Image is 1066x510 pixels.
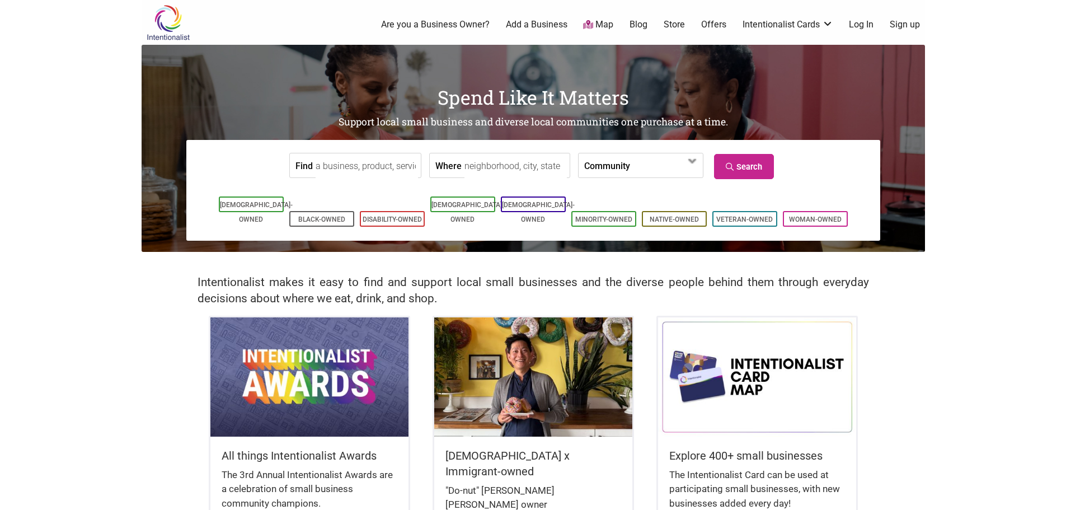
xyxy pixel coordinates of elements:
[502,201,575,223] a: [DEMOGRAPHIC_DATA]-Owned
[664,18,685,31] a: Store
[701,18,726,31] a: Offers
[743,18,833,31] a: Intentionalist Cards
[210,317,408,436] img: Intentionalist Awards
[583,18,613,31] a: Map
[434,317,632,436] img: King Donuts - Hong Chhuor
[584,153,630,177] label: Community
[716,216,773,223] a: Veteran-Owned
[890,18,920,31] a: Sign up
[789,216,842,223] a: Woman-Owned
[220,201,293,223] a: [DEMOGRAPHIC_DATA]-Owned
[298,216,345,223] a: Black-Owned
[435,153,462,177] label: Where
[575,216,632,223] a: Minority-Owned
[222,448,397,464] h5: All things Intentionalist Awards
[142,115,925,129] h2: Support local small business and diverse local communities one purchase at a time.
[198,274,869,307] h2: Intentionalist makes it easy to find and support local small businesses and the diverse people be...
[363,216,422,223] a: Disability-Owned
[658,317,856,436] img: Intentionalist Card Map
[142,84,925,111] h1: Spend Like It Matters
[650,216,699,223] a: Native-Owned
[295,153,313,177] label: Find
[669,448,845,464] h5: Explore 400+ small businesses
[506,18,567,31] a: Add a Business
[464,153,567,179] input: neighborhood, city, state
[381,18,490,31] a: Are you a Business Owner?
[445,448,621,479] h5: [DEMOGRAPHIC_DATA] x Immigrant-owned
[431,201,504,223] a: [DEMOGRAPHIC_DATA]-Owned
[316,153,418,179] input: a business, product, service
[849,18,874,31] a: Log In
[142,4,195,41] img: Intentionalist
[630,18,647,31] a: Blog
[714,154,774,179] a: Search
